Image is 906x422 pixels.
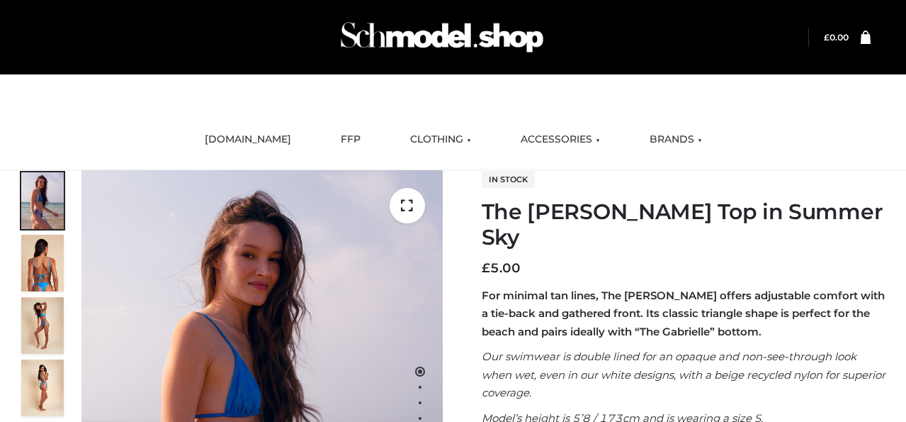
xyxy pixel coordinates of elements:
bdi: 0.00 [824,32,849,43]
span: £ [482,260,490,276]
h1: The [PERSON_NAME] Top in Summer Sky [482,199,889,250]
img: 3.Alex-top_CN-1-1-2.jpg [21,360,64,416]
img: 1.Alex-top_SS-1_4464b1e7-c2c9-4e4b-a62c-58381cd673c0-1.jpg [21,172,64,229]
a: [DOMAIN_NAME] [194,124,302,155]
bdi: 5.00 [482,260,521,276]
img: 4.Alex-top_CN-1-1-2.jpg [21,297,64,354]
em: Our swimwear is double lined for an opaque and non-see-through look when wet, even in our white d... [482,350,885,399]
img: 5.Alex-top_CN-1-1_1-1.jpg [21,235,64,291]
a: CLOTHING [400,124,482,155]
strong: For minimal tan lines, The [PERSON_NAME] offers adjustable comfort with a tie-back and gathered f... [482,289,885,338]
a: BRANDS [639,124,713,155]
a: £0.00 [824,32,849,43]
span: £ [824,32,829,43]
img: Schmodel Admin 964 [336,9,548,65]
a: FFP [330,124,371,155]
a: ACCESSORIES [510,124,611,155]
span: In stock [482,171,535,188]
